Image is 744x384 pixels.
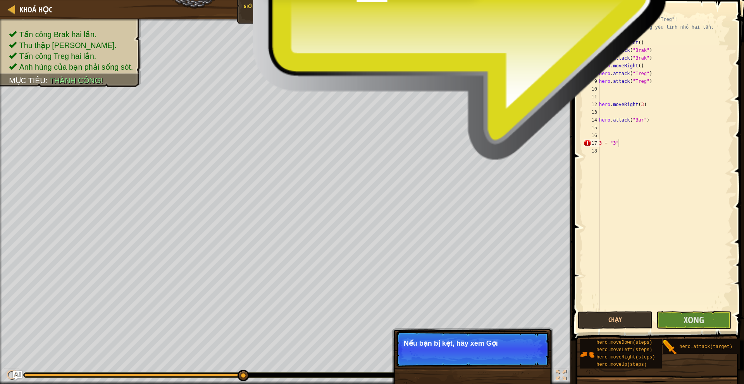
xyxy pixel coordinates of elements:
[584,93,599,101] div: 11
[4,368,19,384] button: ⌘ + P: Pause
[596,340,652,345] span: hero.moveDown(steps)
[656,311,731,329] button: Xong
[584,101,599,108] div: 12
[9,29,133,40] li: Tấn công Brak hai lần.
[584,31,599,39] div: 3
[584,46,599,54] div: 5
[596,362,647,367] span: hero.moveUp(steps)
[584,62,599,70] div: 7
[489,6,502,13] span: Gợi ý
[584,77,599,85] div: 9
[584,23,599,31] div: 2
[584,108,599,116] div: 13
[584,147,599,155] div: 18
[584,54,599,62] div: 6
[9,62,133,72] li: Anh hùng của bạn phải sống sót.
[15,4,52,15] a: Khoá học
[19,41,117,50] span: Thu thập [PERSON_NAME].
[584,124,599,132] div: 15
[584,116,599,124] div: 14
[553,368,569,384] button: Bật tắt chế độ toàn màn hình
[524,5,555,16] span: Tuỳ chọn
[584,15,599,23] div: 1
[19,30,97,39] span: Tấn công Brak hai lần.
[578,311,653,329] button: Chạy
[464,3,485,17] button: Ask AI
[509,3,560,22] button: Tuỳ chọn
[580,347,594,362] img: portrait.png
[45,76,50,85] span: :
[9,40,133,51] li: Thu thập viên ngọc.
[468,6,481,13] span: Ask AI
[19,4,52,15] span: Khoá học
[50,76,103,85] span: Thành công!
[584,70,599,77] div: 8
[596,347,652,353] span: hero.moveLeft(steps)
[9,51,133,62] li: Tấn công Treg hai lần.
[663,340,677,355] img: portrait.png
[404,339,541,347] p: Nếu bạn bị kẹt, hãy xem Gợi
[19,63,133,71] span: Anh hùng của bạn phải sống sót.
[9,76,45,85] span: Mục tiêu
[584,39,599,46] div: 4
[596,355,655,360] span: hero.moveRight(steps)
[584,132,599,139] div: 16
[13,371,22,380] button: Ask AI
[584,85,599,93] div: 10
[684,314,704,326] span: Xong
[679,344,732,350] span: hero.attack(target)
[584,139,599,147] div: 17
[19,52,96,60] span: Tấn công Treg hai lần.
